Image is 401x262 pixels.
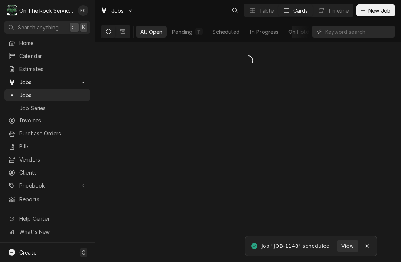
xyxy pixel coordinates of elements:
span: Jobs [111,7,124,15]
div: RO [78,5,88,16]
span: Loading... [243,53,253,68]
a: Go to Pricebook [4,179,90,192]
button: Open search [229,4,241,16]
a: Reports [4,193,90,205]
span: Invoices [19,116,87,124]
span: Vendors [19,156,87,163]
a: Go to Help Center [4,213,90,225]
span: View [340,242,355,250]
span: What's New [19,228,86,236]
span: Jobs [19,91,87,99]
div: On Hold [288,28,309,36]
input: Keyword search [325,26,391,38]
a: Clients [4,166,90,179]
span: New Job [367,7,392,15]
div: Rich Ortega's Avatar [78,5,88,16]
span: Create [19,249,36,256]
div: Scheduled [212,28,239,36]
span: ⌘ [72,23,77,31]
a: Calendar [4,50,90,62]
span: Clients [19,169,87,176]
span: Jobs [19,78,75,86]
span: C [82,249,85,256]
div: On The Rock Services [19,7,74,15]
span: Calendar [19,52,87,60]
span: Pricebook [19,182,75,189]
span: Purchase Orders [19,130,87,137]
div: In Progress [249,28,279,36]
a: Go to Jobs [4,76,90,88]
span: Job Series [19,104,87,112]
span: Estimates [19,65,87,73]
span: Help Center [19,215,86,223]
a: Go to What's New [4,226,90,238]
span: K [82,23,85,31]
div: Timeline [328,7,349,15]
div: All Open [140,28,162,36]
a: Estimates [4,63,90,75]
div: Table [259,7,274,15]
a: Invoices [4,114,90,127]
button: Search anything⌘K [4,21,90,34]
span: Search anything [18,23,59,31]
a: Job Series [4,102,90,114]
button: View [337,240,358,252]
a: Bills [4,140,90,153]
div: O [7,5,17,16]
span: Bills [19,143,87,150]
div: All Open Jobs List Loading [95,53,401,68]
div: 11 [197,28,201,36]
div: Cards [293,7,308,15]
span: Reports [19,195,87,203]
a: Jobs [4,89,90,101]
div: Job "JOB-1148" scheduled [261,242,331,250]
a: Purchase Orders [4,127,90,140]
div: On The Rock Services's Avatar [7,5,17,16]
a: Go to Jobs [97,4,137,17]
span: Home [19,39,87,47]
a: Home [4,37,90,49]
button: New Job [356,4,395,16]
div: Pending [172,28,192,36]
a: Vendors [4,153,90,166]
